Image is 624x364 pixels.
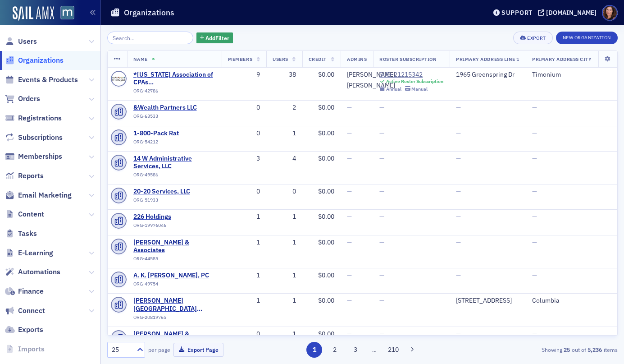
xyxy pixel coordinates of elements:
[133,113,215,122] div: ORG-63533
[513,32,552,44] button: Export
[273,56,288,62] span: Users
[347,154,352,162] span: —
[318,238,334,246] span: $0.00
[228,129,260,138] div: 0
[347,71,395,79] a: [PERSON_NAME]
[228,104,260,112] div: 0
[379,330,384,338] span: —
[454,346,618,354] div: Showing out of items
[538,9,600,16] button: [DOMAIN_NAME]
[18,286,44,296] span: Finance
[133,197,215,206] div: ORG-51933
[228,330,260,338] div: 0
[228,56,252,62] span: Members
[60,6,74,20] img: SailAMX
[228,155,260,163] div: 3
[273,129,296,138] div: 1
[501,9,533,17] div: Support
[306,342,322,358] button: 1
[5,286,44,296] a: Finance
[18,113,62,123] span: Registrations
[556,32,618,44] button: New Organization
[318,154,334,162] span: $0.00
[133,314,216,323] div: ORG-20819765
[318,296,334,304] span: $0.00
[133,239,216,254] a: [PERSON_NAME] & Associates
[133,281,215,290] div: ORG-49754
[556,33,618,41] a: New Organization
[532,297,611,305] div: Columbia
[318,70,334,78] span: $0.00
[456,56,519,62] span: Primary Address Line 1
[133,297,216,313] a: [PERSON_NAME][GEOGRAPHIC_DATA] ([GEOGRAPHIC_DATA], [GEOGRAPHIC_DATA])
[133,88,216,97] div: ORG-42786
[18,37,37,46] span: Users
[532,103,537,111] span: —
[273,297,296,305] div: 1
[133,71,216,87] span: *Maryland Association of CPAs (Timonium, MD)
[532,271,537,279] span: —
[5,229,37,239] a: Tasks
[196,32,233,44] button: AddFilter
[273,155,296,163] div: 4
[347,342,363,358] button: 3
[318,212,334,221] span: $0.00
[133,272,215,280] a: A. K. [PERSON_NAME], PC
[318,187,334,195] span: $0.00
[318,330,334,338] span: $0.00
[532,238,537,246] span: —
[532,56,592,62] span: Primary Address City
[18,55,64,65] span: Organizations
[133,297,216,313] span: A.M. Klatzkin (Columbia, MD)
[273,330,296,338] div: 1
[18,248,53,258] span: E-Learning
[228,188,260,196] div: 0
[602,5,618,21] span: Profile
[54,6,74,21] a: View Homepage
[456,212,461,221] span: —
[532,212,537,221] span: —
[456,187,461,195] span: —
[133,272,215,280] span: A. K. Burton, PC
[309,56,327,62] span: Credit
[456,271,461,279] span: —
[5,267,60,277] a: Automations
[379,238,384,246] span: —
[5,344,45,354] a: Imports
[18,344,45,354] span: Imports
[133,104,215,112] a: &Wealth Partners LLC
[527,36,546,41] div: Export
[273,71,296,79] div: 38
[124,7,174,18] h1: Organizations
[318,103,334,111] span: $0.00
[133,155,216,170] a: 14 W Administrative Services, LLC
[379,71,443,79] a: SUB-21215342
[228,272,260,280] div: 1
[107,32,193,44] input: Search…
[273,213,296,221] div: 1
[18,190,72,200] span: Email Marketing
[379,296,384,304] span: —
[5,55,64,65] a: Organizations
[273,188,296,196] div: 0
[133,222,215,231] div: ORG-19976046
[133,256,216,265] div: ORG-44585
[347,56,367,62] span: Admins
[456,154,461,162] span: —
[456,103,461,111] span: —
[133,330,216,346] span: AA Askew & Company, LLC
[148,346,170,354] label: per page
[18,325,43,335] span: Exports
[133,213,215,221] a: 226 Holdings
[5,37,37,46] a: Users
[205,34,229,42] span: Add Filter
[18,267,60,277] span: Automations
[379,212,384,221] span: —
[347,238,352,246] span: —
[456,71,519,79] div: 1965 Greenspring Dr
[456,330,461,338] span: —
[456,238,461,246] span: —
[133,71,216,87] a: *[US_STATE] Association of CPAs ([GEOGRAPHIC_DATA], [GEOGRAPHIC_DATA])
[327,342,343,358] button: 2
